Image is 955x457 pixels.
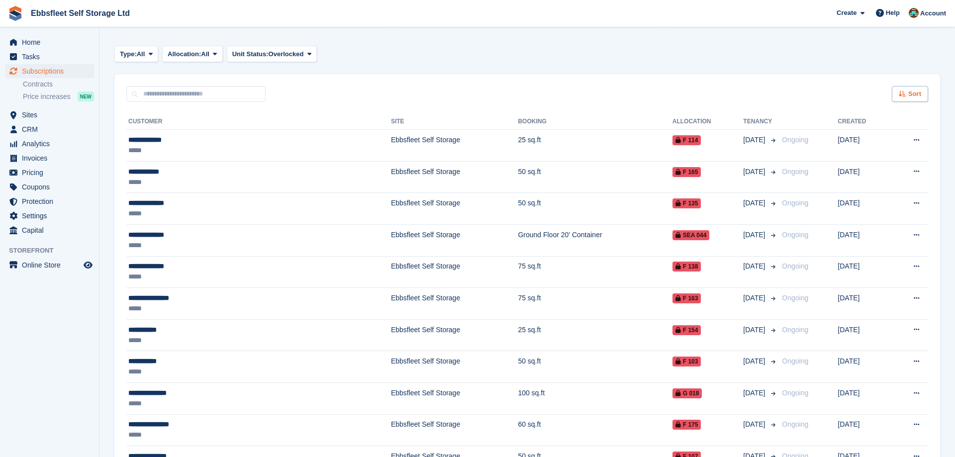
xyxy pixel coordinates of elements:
span: Ongoing [782,168,808,176]
button: Unit Status: Overlocked [227,46,317,62]
td: Ebbsfleet Self Storage [391,193,518,225]
td: Ebbsfleet Self Storage [391,288,518,320]
span: [DATE] [743,419,767,430]
th: Tenancy [743,114,778,130]
a: menu [5,209,94,223]
span: [DATE] [743,293,767,303]
span: F 175 [672,420,701,430]
span: Allocation: [168,49,201,59]
td: Ebbsfleet Self Storage [391,319,518,351]
span: F 154 [672,325,701,335]
td: 75 sq.ft [518,256,672,288]
span: Invoices [22,151,82,165]
a: menu [5,194,94,208]
span: SEA 044 [672,230,710,240]
span: Help [886,8,900,18]
span: Capital [22,223,82,237]
span: Unit Status: [232,49,269,59]
img: stora-icon-8386f47178a22dfd0bd8f6a31ec36ba5ce8667c1dd55bd0f319d3a0aa187defe.svg [8,6,23,21]
td: [DATE] [838,319,890,351]
a: menu [5,166,94,180]
td: [DATE] [838,351,890,383]
img: George Spring [909,8,919,18]
span: Coupons [22,180,82,194]
a: menu [5,122,94,136]
td: Ebbsfleet Self Storage [391,130,518,162]
td: Ebbsfleet Self Storage [391,224,518,256]
td: 100 sq.ft [518,382,672,414]
span: Sites [22,108,82,122]
span: Account [920,8,946,18]
span: [DATE] [743,230,767,240]
td: Ebbsfleet Self Storage [391,382,518,414]
span: Overlocked [269,49,304,59]
td: [DATE] [838,130,890,162]
span: [DATE] [743,167,767,177]
td: 25 sq.ft [518,319,672,351]
span: F 138 [672,262,701,272]
td: Ebbsfleet Self Storage [391,256,518,288]
span: F 114 [672,135,701,145]
td: 50 sq.ft [518,193,672,225]
span: Ongoing [782,231,808,239]
th: Site [391,114,518,130]
td: [DATE] [838,161,890,193]
a: menu [5,151,94,165]
span: All [201,49,209,59]
th: Customer [126,114,391,130]
span: Create [837,8,857,18]
span: Online Store [22,258,82,272]
span: Settings [22,209,82,223]
td: 25 sq.ft [518,130,672,162]
span: Subscriptions [22,64,82,78]
td: [DATE] [838,193,890,225]
span: CRM [22,122,82,136]
td: [DATE] [838,288,890,320]
span: [DATE] [743,356,767,366]
span: [DATE] [743,261,767,272]
span: Ongoing [782,136,808,144]
span: Ongoing [782,420,808,428]
a: Preview store [82,259,94,271]
td: [DATE] [838,256,890,288]
span: F 135 [672,198,701,208]
span: Ongoing [782,199,808,207]
span: Price increases [23,92,71,101]
a: Ebbsfleet Self Storage Ltd [27,5,134,21]
span: Protection [22,194,82,208]
span: F 163 [672,293,701,303]
span: [DATE] [743,325,767,335]
span: Analytics [22,137,82,151]
span: F 103 [672,357,701,366]
th: Booking [518,114,672,130]
td: [DATE] [838,382,890,414]
span: G 018 [672,388,702,398]
a: menu [5,35,94,49]
span: Sort [908,89,921,99]
td: 75 sq.ft [518,288,672,320]
td: Ground Floor 20' Container [518,224,672,256]
td: Ebbsfleet Self Storage [391,161,518,193]
span: Tasks [22,50,82,64]
span: Storefront [9,246,99,256]
td: Ebbsfleet Self Storage [391,351,518,383]
a: menu [5,50,94,64]
span: Pricing [22,166,82,180]
span: Ongoing [782,262,808,270]
span: [DATE] [743,135,767,145]
span: All [137,49,145,59]
th: Allocation [672,114,744,130]
a: menu [5,180,94,194]
a: menu [5,137,94,151]
span: Ongoing [782,357,808,365]
a: Contracts [23,80,94,89]
td: 60 sq.ft [518,414,672,446]
span: [DATE] [743,198,767,208]
span: Ongoing [782,294,808,302]
a: menu [5,258,94,272]
a: Price increases NEW [23,91,94,102]
span: Home [22,35,82,49]
div: NEW [78,91,94,101]
th: Created [838,114,890,130]
button: Allocation: All [162,46,223,62]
